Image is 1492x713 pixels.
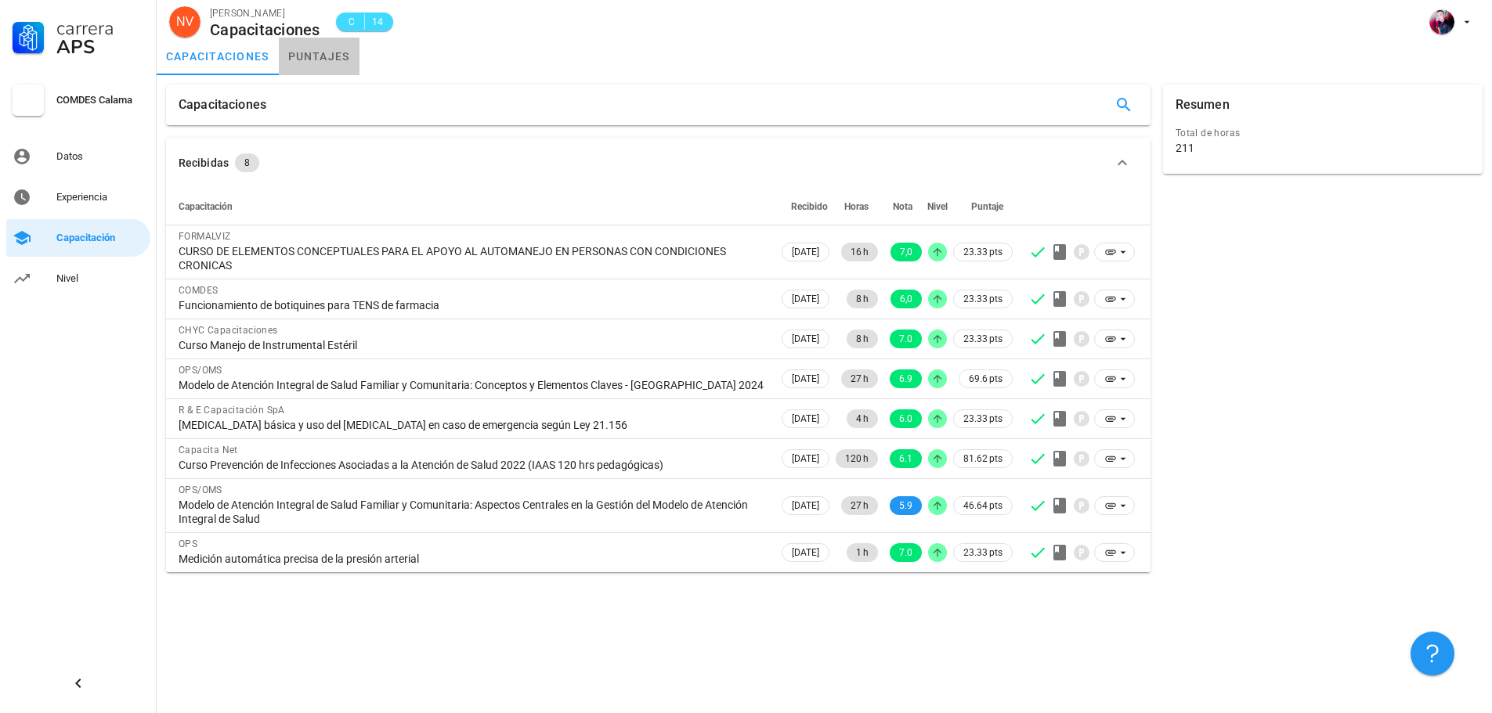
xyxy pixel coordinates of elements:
span: [DATE] [792,330,819,347]
span: 27 h [851,369,869,388]
span: C [345,14,358,30]
span: 81.62 pts [963,451,1002,466]
div: 211 [1176,141,1194,155]
span: 6.9 [899,369,912,388]
span: 8 [244,153,250,172]
div: Capacitación [56,232,144,244]
div: Curso Prevención de Infecciones Asociadas a la Atención de Salud 2022 (IAAS 120 hrs pedagógicas) [179,458,766,472]
div: Funcionamiento de botiquines para TENS de farmacia [179,298,766,312]
span: R & E Capacitación SpA [179,405,285,416]
div: avatar [169,6,200,38]
div: [PERSON_NAME] [210,5,320,21]
span: 46.64 pts [963,498,1002,513]
span: [DATE] [792,497,819,514]
span: [DATE] [792,450,819,467]
div: Recibidas [179,154,229,171]
span: 1 h [856,543,869,562]
th: Recibido [779,188,833,225]
span: 5.9 [899,496,912,515]
th: Puntaje [950,188,1016,225]
a: Experiencia [6,178,150,216]
span: [DATE] [792,243,819,261]
span: Capacita Net [179,445,238,456]
span: 4 h [856,409,869,428]
a: capacitaciones [157,38,279,75]
a: Capacitación [6,219,150,257]
span: 23.33 pts [963,411,1002,427]
div: CURSO DE ELEMENTOS CONCEPTUALES PARA EL APOYO AL AUTOMANEJO EN PERSONAS CON CONDICIONES CRONICAS [179,244,766,272]
span: CHYC Capacitaciones [179,325,278,336]
span: OPS/OMS [179,484,222,495]
a: Nivel [6,260,150,297]
span: 8 h [856,329,869,348]
span: OPS/OMS [179,365,222,376]
span: 6.0 [899,409,912,428]
span: 120 h [845,449,869,468]
span: Nivel [927,201,948,212]
div: Resumen [1176,85,1230,125]
span: 7,0 [900,243,912,261]
span: 23.33 pts [963,545,1002,560]
span: Nota [893,201,912,212]
span: [DATE] [792,544,819,561]
div: Carrera [56,19,144,38]
span: OPS [179,538,197,549]
span: 23.33 pts [963,291,1002,307]
div: COMDES Calama [56,94,144,106]
span: [DATE] [792,370,819,387]
div: Capacitaciones [210,21,320,38]
th: Nota [881,188,925,225]
div: Modelo de Atención Integral de Salud Familiar y Comunitaria: Conceptos y Elementos Claves - [GEOG... [179,378,766,392]
th: Capacitación [166,188,779,225]
span: Horas [844,201,869,212]
div: Total de horas [1176,125,1470,141]
div: Curso Manejo de Instrumental Estéril [179,338,766,352]
span: 7.0 [899,329,912,348]
span: 16 h [851,243,869,261]
span: 27 h [851,496,869,515]
div: Modelo de Atención Integral de Salud Familiar y Comunitaria: Aspectos Centrales en la Gestión del... [179,498,766,526]
span: 8 h [856,290,869,308]
div: avatar [1429,9,1454,34]
span: FORMALVIZ [179,231,231,242]
button: Recibidas 8 [166,138,1151,188]
span: Puntaje [971,201,1003,212]
span: 23.33 pts [963,331,1002,347]
span: Capacitación [179,201,233,212]
div: APS [56,38,144,56]
span: Recibido [791,201,828,212]
span: NV [176,6,193,38]
div: Medición automática precisa de la presión arterial [179,552,766,566]
div: Experiencia [56,191,144,203]
span: 6.1 [899,449,912,468]
th: Nivel [925,188,950,225]
div: [MEDICAL_DATA] básica y uso del [MEDICAL_DATA] en caso de emergencia según Ley 21.156 [179,418,766,432]
span: 23.33 pts [963,244,1002,260]
span: 7.0 [899,543,912,562]
a: Datos [6,138,150,175]
span: [DATE] [792,410,819,427]
span: [DATE] [792,290,819,308]
span: 69.6 pts [969,371,1002,387]
div: Capacitaciones [179,85,266,125]
span: 6,0 [900,290,912,308]
a: puntajes [279,38,359,75]
th: Horas [833,188,881,225]
div: Datos [56,150,144,163]
span: COMDES [179,285,218,296]
div: Nivel [56,272,144,285]
span: 14 [371,14,384,30]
